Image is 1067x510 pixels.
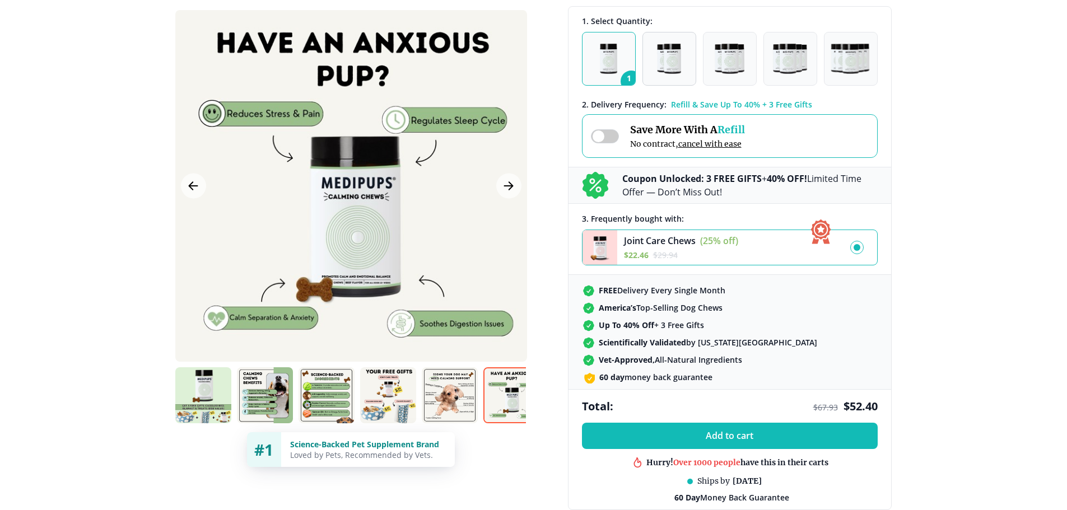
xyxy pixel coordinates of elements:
[582,99,667,110] span: 2 . Delivery Frequency:
[767,172,807,185] b: 40% OFF!
[624,250,649,260] span: $ 22.46
[673,457,740,467] span: Over 1000 people
[600,44,617,74] img: Pack of 1 - Natural Dog Supplements
[599,302,636,313] strong: America’s
[630,139,745,149] span: No contract,
[715,44,744,74] img: Pack of 3 - Natural Dog Supplements
[582,213,684,224] span: 3 . Frequently bought with:
[599,285,617,296] strong: FREE
[422,367,478,423] img: Calming Chews | Natural Dog Supplements
[599,354,742,365] span: All-Natural Ingredients
[813,402,838,413] span: $ 67.93
[706,431,753,441] span: Add to cart
[599,372,625,382] strong: 60 day
[697,476,730,486] span: Ships by
[622,172,762,185] b: Coupon Unlocked: 3 FREE GIFTS
[733,476,762,486] span: [DATE]
[831,44,871,74] img: Pack of 5 - Natural Dog Supplements
[496,174,521,199] button: Next Image
[599,337,686,348] strong: Scientifically Validated
[483,367,539,423] img: Calming Chews | Natural Dog Supplements
[254,439,273,460] span: #1
[290,439,446,450] div: Science-Backed Pet Supplement Brand
[657,44,681,74] img: Pack of 2 - Natural Dog Supplements
[237,367,293,423] img: Calming Chews | Natural Dog Supplements
[599,354,655,365] strong: Vet-Approved,
[622,172,878,199] p: + Limited Time Offer — Don’t Miss Out!
[175,367,231,423] img: Calming Chews | Natural Dog Supplements
[621,71,642,92] span: 1
[773,44,807,74] img: Pack of 4 - Natural Dog Supplements
[671,99,812,110] span: Refill & Save Up To 40% + 3 Free Gifts
[646,457,828,467] div: Hurry! have this in their carts
[582,423,878,449] button: Add to cart
[674,492,789,503] span: Money Back Guarantee
[599,372,712,382] span: money back guarantee
[653,250,678,260] span: $ 29.94
[582,399,613,414] span: Total:
[599,320,704,330] span: + 3 Free Gifts
[599,302,723,313] span: Top-Selling Dog Chews
[674,492,700,503] strong: 60 Day
[299,367,355,423] img: Calming Chews | Natural Dog Supplements
[630,123,745,136] span: Save More With A
[678,139,742,149] span: cancel with ease
[717,123,745,136] span: Refill
[700,235,738,247] span: (25% off)
[582,32,636,86] button: 1
[599,320,654,330] strong: Up To 40% Off
[599,337,817,348] span: by [US_STATE][GEOGRAPHIC_DATA]
[583,230,617,265] img: Joint Care Chews - Medipups
[582,16,878,26] div: 1. Select Quantity:
[844,399,878,414] span: $ 52.40
[624,235,696,247] span: Joint Care Chews
[599,285,725,296] span: Delivery Every Single Month
[360,367,416,423] img: Calming Chews | Natural Dog Supplements
[181,174,206,199] button: Previous Image
[290,450,446,460] div: Loved by Pets, Recommended by Vets.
